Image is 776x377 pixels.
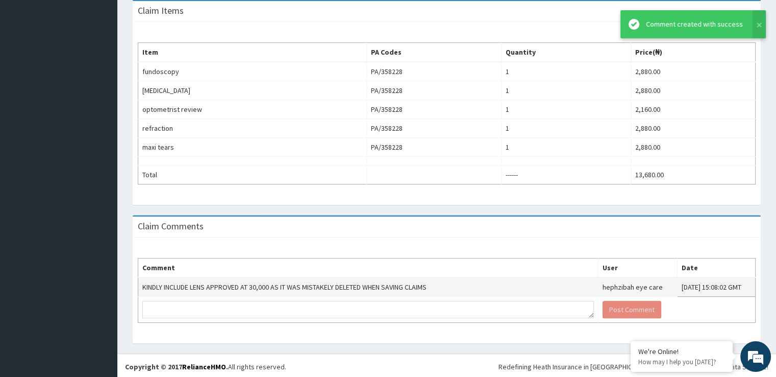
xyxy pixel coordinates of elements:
div: Redefining Heath Insurance in [GEOGRAPHIC_DATA] using Telemedicine and Data Science! [498,362,768,372]
div: Comment created with success [646,19,743,30]
td: 1 [501,138,631,157]
div: Minimize live chat window [167,5,192,30]
td: PA/358228 [366,100,501,119]
th: Price(₦) [631,43,755,62]
th: PA Codes [366,43,501,62]
th: Quantity [501,43,631,62]
td: 2,160.00 [631,100,755,119]
th: Date [677,258,755,278]
strong: Copyright © 2017 . [125,362,228,371]
td: 13,680.00 [631,166,755,184]
td: KINDLY INCLUDE LENS APPROVED AT 30,000 AS IT WAS MISTAKELY DELETED WHEN SAVING CLAIMS [138,277,598,297]
th: User [598,258,678,278]
span: We're online! [59,120,141,223]
td: hephzibah eye care [598,277,678,297]
td: PA/358228 [366,119,501,138]
td: maxi tears [138,138,367,157]
td: refraction [138,119,367,138]
td: [DATE] 15:08:02 GMT [677,277,755,297]
p: How may I help you today? [638,358,725,366]
a: RelianceHMO [182,362,226,371]
td: PA/358228 [366,81,501,100]
td: 2,880.00 [631,81,755,100]
button: Post Comment [603,301,661,318]
td: 1 [501,119,631,138]
th: Item [138,43,367,62]
td: Total [138,166,367,184]
td: 2,880.00 [631,119,755,138]
td: ------ [501,166,631,184]
img: d_794563401_company_1708531726252_794563401 [19,51,41,77]
td: PA/358228 [366,138,501,157]
h3: Claim Comments [138,222,204,231]
td: 1 [501,62,631,81]
td: 1 [501,81,631,100]
td: 2,880.00 [631,138,755,157]
td: [MEDICAL_DATA] [138,81,367,100]
textarea: Type your message and hit 'Enter' [5,261,194,296]
div: We're Online! [638,347,725,356]
td: 1 [501,100,631,119]
td: optometrist review [138,100,367,119]
th: Comment [138,258,598,278]
td: 2,880.00 [631,62,755,81]
td: fundoscopy [138,62,367,81]
h3: Claim Items [138,6,184,15]
div: Chat with us now [53,57,171,70]
td: PA/358228 [366,62,501,81]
